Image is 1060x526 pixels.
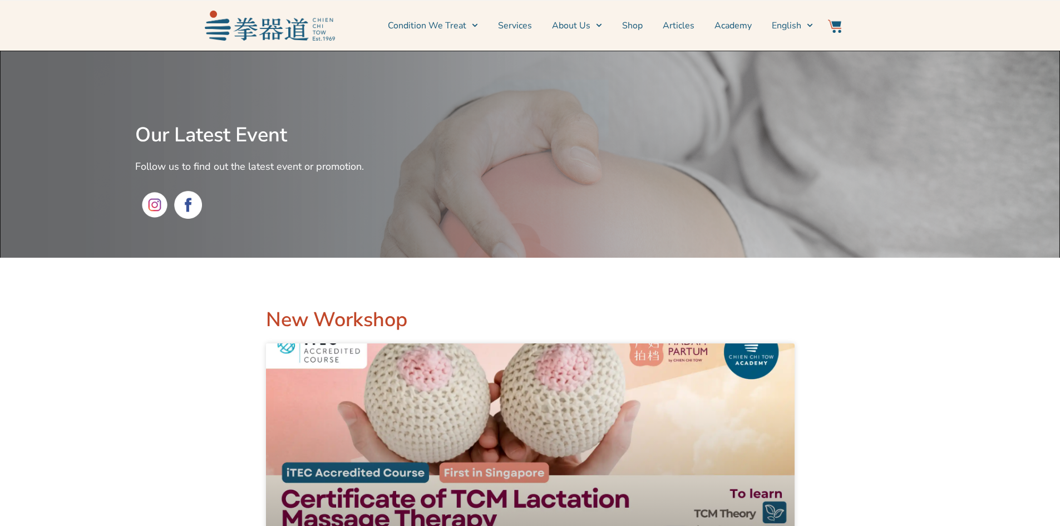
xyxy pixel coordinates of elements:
h2: New Workshop [266,308,795,332]
nav: Menu [341,12,814,40]
a: About Us [552,12,602,40]
a: Switch to English [772,12,813,40]
span: English [772,19,801,32]
a: Shop [622,12,643,40]
a: Services [498,12,532,40]
h2: Our Latest Event [135,123,525,148]
a: Articles [663,12,694,40]
a: Academy [714,12,752,40]
a: Condition We Treat [388,12,478,40]
h2: Follow us to find out the latest event or promotion. [135,159,525,174]
img: Website Icon-03 [828,19,841,33]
